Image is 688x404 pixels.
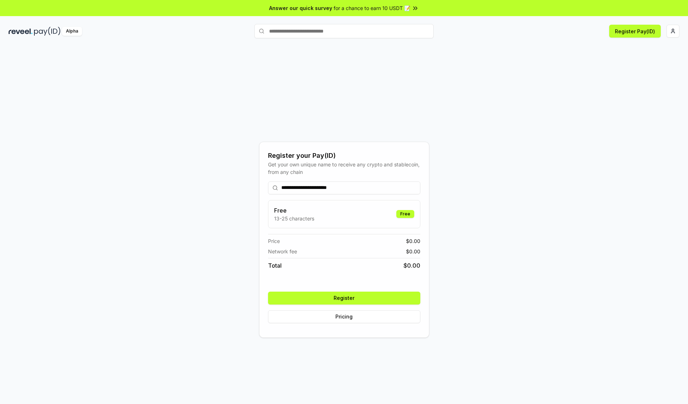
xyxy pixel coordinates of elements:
[9,27,33,36] img: reveel_dark
[268,292,420,305] button: Register
[334,4,410,12] span: for a chance to earn 10 USDT 📝
[403,261,420,270] span: $ 0.00
[268,161,420,176] div: Get your own unique name to receive any crypto and stablecoin, from any chain
[268,310,420,323] button: Pricing
[269,4,332,12] span: Answer our quick survey
[268,237,280,245] span: Price
[62,27,82,36] div: Alpha
[274,206,314,215] h3: Free
[268,248,297,255] span: Network fee
[268,151,420,161] div: Register your Pay(ID)
[274,215,314,222] p: 13-25 characters
[268,261,282,270] span: Total
[406,237,420,245] span: $ 0.00
[396,210,414,218] div: Free
[34,27,61,36] img: pay_id
[609,25,661,38] button: Register Pay(ID)
[406,248,420,255] span: $ 0.00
